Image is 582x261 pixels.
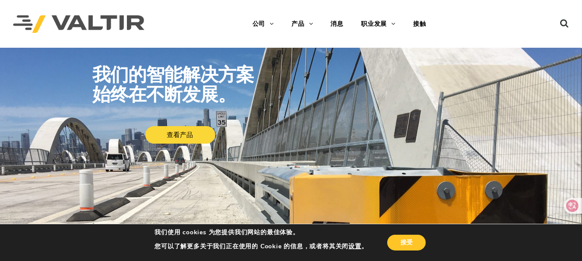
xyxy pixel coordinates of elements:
a: 公司 [244,15,283,33]
font: 我们使用 cookies 为您提供我们网站的最佳体验。 [154,228,299,236]
font: 。 [361,242,368,250]
font: 接受 [400,238,413,247]
font: 产品 [291,20,305,27]
font: 职业发展 [361,20,387,27]
font: 您可以了解更多关于我们正在使用的 Cookie 的信息，或者将其关闭 [154,242,348,250]
font: 消息 [331,20,344,27]
font: 设置 [348,242,361,250]
font: 公司 [252,20,266,27]
font: 接触 [413,20,426,27]
a: 产品 [283,15,322,33]
a: 消息 [322,15,353,33]
font: 我们的智能解决方案 [92,64,254,85]
font: 查看产品 [167,131,193,138]
a: 职业发展 [352,15,404,33]
font: 始终在不断发展。 [92,84,236,105]
img: 瓦尔提尔 [13,15,144,33]
button: 设置 [348,243,361,250]
a: 查看产品 [145,126,215,144]
button: 接受 [387,235,426,250]
a: 接触 [404,15,435,33]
